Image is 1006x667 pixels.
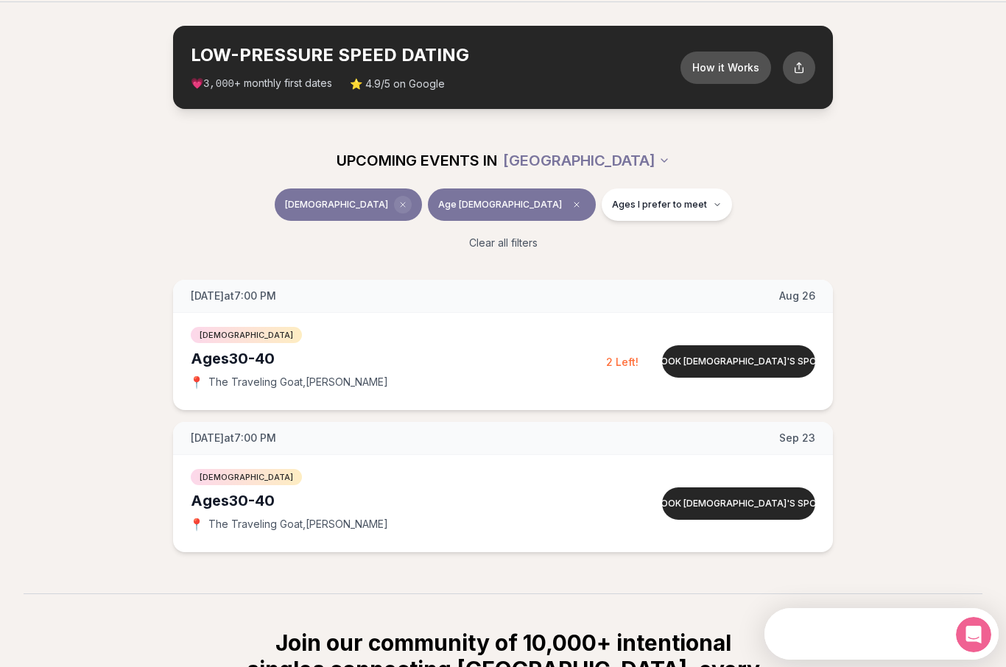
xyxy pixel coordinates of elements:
[191,327,302,343] span: [DEMOGRAPHIC_DATA]
[15,24,195,40] div: The team typically replies in a day.
[191,348,606,369] div: Ages 30-40
[191,469,302,485] span: [DEMOGRAPHIC_DATA]
[956,617,991,652] iframe: Intercom live chat
[460,227,546,259] button: Clear all filters
[662,487,815,520] button: Book [DEMOGRAPHIC_DATA]'s spot
[191,490,606,511] div: Ages 30-40
[764,608,999,660] iframe: Intercom live chat discovery launcher
[568,196,585,213] span: Clear age
[191,376,203,388] span: 📍
[438,199,562,211] span: Age [DEMOGRAPHIC_DATA]
[203,78,234,90] span: 3,000
[350,77,445,91] span: ⭐ 4.9/5 on Google
[503,144,670,177] button: [GEOGRAPHIC_DATA]
[680,52,771,84] button: How it Works
[15,13,195,24] div: Need help?
[191,431,276,445] span: [DATE] at 7:00 PM
[662,345,815,378] button: Book [DEMOGRAPHIC_DATA]'s spot
[779,431,815,445] span: Sep 23
[337,150,497,171] span: UPCOMING EVENTS IN
[602,188,732,221] button: Ages I prefer to meet
[612,199,707,211] span: Ages I prefer to meet
[6,6,239,46] div: Open Intercom Messenger
[275,188,422,221] button: [DEMOGRAPHIC_DATA]Clear event type filter
[779,289,815,303] span: Aug 26
[208,375,388,389] span: The Traveling Goat , [PERSON_NAME]
[285,199,388,211] span: [DEMOGRAPHIC_DATA]
[208,517,388,532] span: The Traveling Goat , [PERSON_NAME]
[191,43,680,67] h2: LOW-PRESSURE SPEED DATING
[606,356,639,368] span: 2 Left!
[394,196,412,213] span: Clear event type filter
[191,76,332,91] span: 💗 + monthly first dates
[428,188,596,221] button: Age [DEMOGRAPHIC_DATA]Clear age
[191,518,203,530] span: 📍
[191,289,276,303] span: [DATE] at 7:00 PM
